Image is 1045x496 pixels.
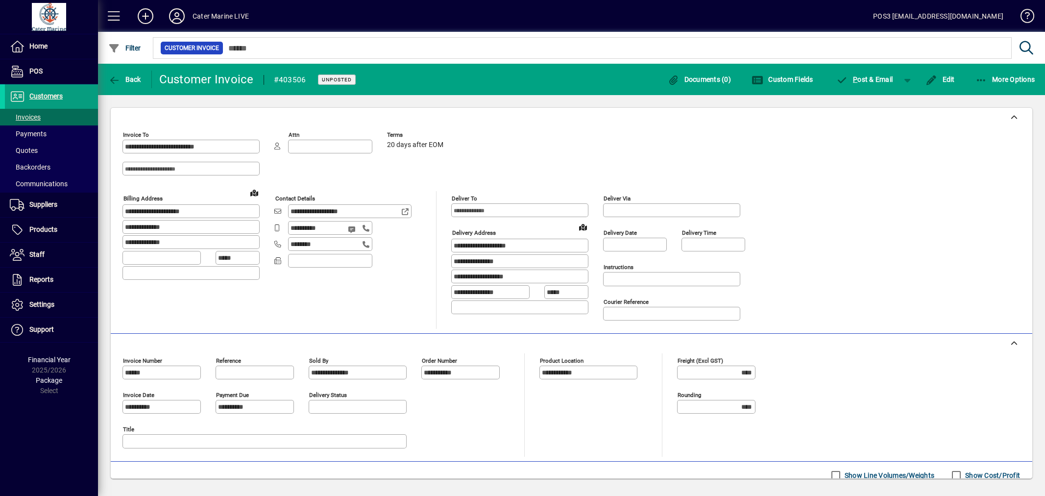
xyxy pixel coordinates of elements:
[29,67,43,75] span: POS
[29,225,57,233] span: Products
[108,44,141,52] span: Filter
[387,141,443,149] span: 20 days after EOM
[665,71,733,88] button: Documents (0)
[604,298,649,305] mat-label: Courier Reference
[575,219,591,235] a: View on map
[29,300,54,308] span: Settings
[667,75,731,83] span: Documents (0)
[36,376,62,384] span: Package
[216,357,241,364] mat-label: Reference
[108,75,141,83] span: Back
[5,268,98,292] a: Reports
[29,250,45,258] span: Staff
[752,75,813,83] span: Custom Fields
[540,357,583,364] mat-label: Product location
[5,293,98,317] a: Settings
[10,163,50,171] span: Backorders
[604,229,637,236] mat-label: Delivery date
[678,357,723,364] mat-label: Freight (excl GST)
[5,318,98,342] a: Support
[123,357,162,364] mat-label: Invoice number
[873,8,1003,24] div: POS3 [EMAIL_ADDRESS][DOMAIN_NAME]
[5,109,98,125] a: Invoices
[289,131,299,138] mat-label: Attn
[216,392,249,398] mat-label: Payment due
[29,325,54,333] span: Support
[10,180,68,188] span: Communications
[749,71,816,88] button: Custom Fields
[29,42,48,50] span: Home
[678,392,701,398] mat-label: Rounding
[193,8,249,24] div: Cater Marine LIVE
[123,392,154,398] mat-label: Invoice date
[604,264,633,271] mat-label: Instructions
[5,34,98,59] a: Home
[309,357,328,364] mat-label: Sold by
[853,75,857,83] span: P
[98,71,152,88] app-page-header-button: Back
[5,218,98,242] a: Products
[309,392,347,398] mat-label: Delivery status
[963,471,1020,480] label: Show Cost/Profit
[106,71,144,88] button: Back
[10,113,41,121] span: Invoices
[29,200,57,208] span: Suppliers
[165,43,219,53] span: Customer Invoice
[130,7,161,25] button: Add
[123,131,149,138] mat-label: Invoice To
[5,125,98,142] a: Payments
[123,426,134,433] mat-label: Title
[341,218,365,241] button: Send SMS
[923,71,957,88] button: Edit
[29,92,63,100] span: Customers
[452,195,477,202] mat-label: Deliver To
[682,229,716,236] mat-label: Delivery time
[29,275,53,283] span: Reports
[831,71,898,88] button: Post & Email
[5,243,98,267] a: Staff
[5,159,98,175] a: Backorders
[159,72,254,87] div: Customer Invoice
[422,357,457,364] mat-label: Order number
[10,147,38,154] span: Quotes
[5,59,98,84] a: POS
[5,142,98,159] a: Quotes
[246,185,262,200] a: View on map
[925,75,955,83] span: Edit
[322,76,352,83] span: Unposted
[975,75,1035,83] span: More Options
[161,7,193,25] button: Profile
[106,39,144,57] button: Filter
[5,193,98,217] a: Suppliers
[5,175,98,192] a: Communications
[843,471,934,480] label: Show Line Volumes/Weights
[28,356,71,364] span: Financial Year
[10,130,47,138] span: Payments
[836,75,893,83] span: ost & Email
[604,195,631,202] mat-label: Deliver via
[973,71,1038,88] button: More Options
[1013,2,1033,34] a: Knowledge Base
[387,132,446,138] span: Terms
[274,72,306,88] div: #403506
